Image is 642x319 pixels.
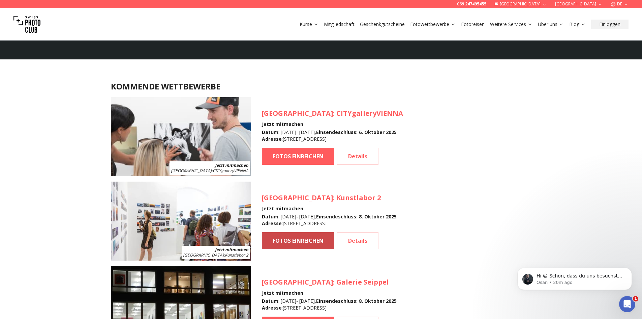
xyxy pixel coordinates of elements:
span: [GEOGRAPHIC_DATA] [262,109,333,118]
b: Datum [262,213,278,220]
button: Mitgliedschaft [321,20,357,29]
b: Datum [262,298,278,304]
b: Einsendeschluss : 8. Oktober 2025 [316,298,397,304]
button: Geschenkgutscheine [357,20,407,29]
a: Geschenkgutscheine [360,21,405,28]
b: Jetzt mitmachen [215,162,248,168]
a: FOTOS EINREICHEN [262,148,334,165]
h4: Jetzt mitmachen [262,205,397,212]
span: [GEOGRAPHIC_DATA] [262,193,333,202]
a: Kurse [300,21,318,28]
h2: KOMMENDE WETTBEWERBE [111,81,531,92]
a: 069 247495455 [457,1,486,7]
div: : [DATE] - [DATE] , : [STREET_ADDRESS] [262,213,397,227]
span: [GEOGRAPHIC_DATA] [183,252,224,258]
span: [GEOGRAPHIC_DATA] [262,277,333,287]
b: Jetzt mitmachen [215,247,248,252]
span: [GEOGRAPHIC_DATA] [171,168,212,174]
b: Adresse [262,220,282,227]
h3: : CITYgalleryVIENNA [262,109,403,118]
b: Adresse [262,304,282,311]
a: Mitgliedschaft [324,21,355,28]
div: : [DATE] - [DATE] , : [STREET_ADDRESS] [262,129,403,142]
button: Fotowettbewerbe [407,20,458,29]
img: Swiss photo club [13,11,40,38]
span: 1 [633,296,638,301]
img: SPC Photo Awards MÜNCHEN November 2025 [111,182,251,261]
iframe: Intercom live chat [619,296,635,312]
a: Details [337,148,378,165]
button: Blog [567,20,588,29]
img: SPC Photo Awards WIEN Oktober 2025 [111,97,251,176]
a: FOTOS EINREICHEN [262,232,334,249]
button: Über uns [535,20,567,29]
a: Über uns [538,21,564,28]
b: Einsendeschluss : 6. Oktober 2025 [316,129,397,135]
a: Fotowettbewerbe [410,21,456,28]
a: Weitere Services [490,21,532,28]
span: : CITYgalleryVIENNA [171,168,248,174]
button: Fotoreisen [458,20,487,29]
a: Fotoreisen [461,21,485,28]
button: Weitere Services [487,20,535,29]
div: : [DATE] - [DATE] , : [STREET_ADDRESS] [262,298,397,311]
a: Details [337,232,378,249]
h4: Jetzt mitmachen [262,121,403,128]
button: Kurse [297,20,321,29]
h4: Jetzt mitmachen [262,290,397,296]
button: Einloggen [591,20,629,29]
span: : Kunstlabor 2 [183,252,248,258]
b: Adresse [262,136,282,142]
b: Einsendeschluss : 8. Oktober 2025 [316,213,397,220]
a: Blog [569,21,586,28]
iframe: Intercom notifications message [507,254,642,301]
h3: : Galerie Seippel [262,277,397,287]
b: Datum [262,129,278,135]
h3: : Kunstlabor 2 [262,193,397,203]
